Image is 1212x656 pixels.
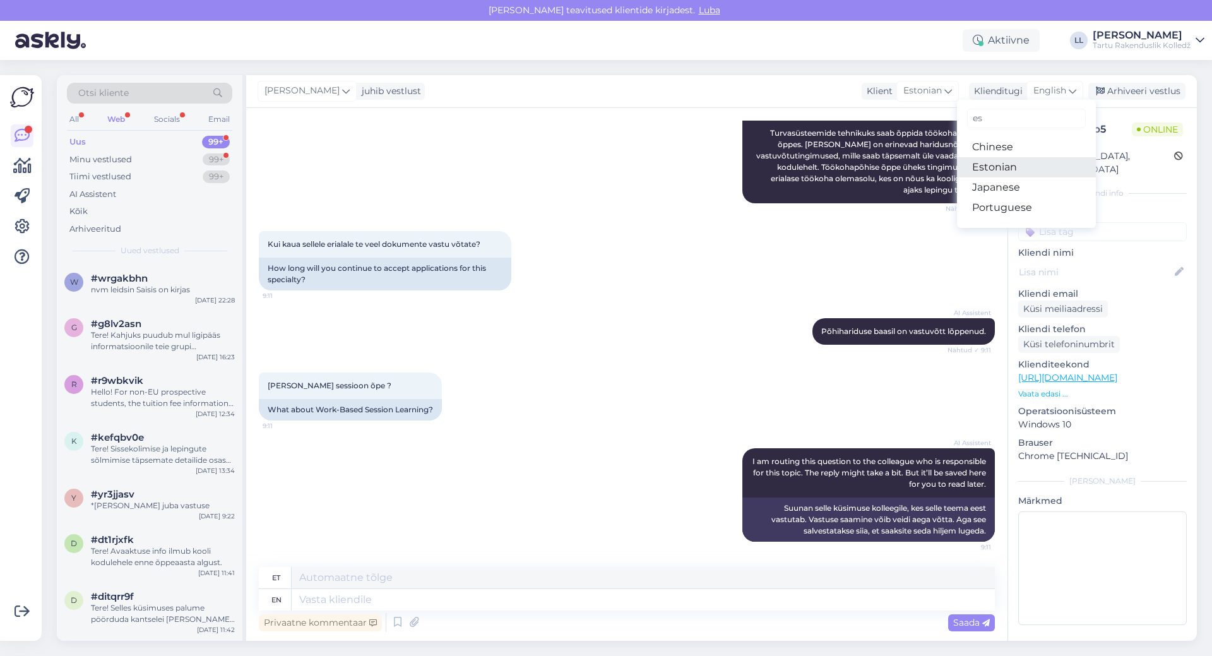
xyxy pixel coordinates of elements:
[91,386,235,409] div: Hello! For non-EU prospective students, the tuition fee information can be complex and depends on...
[263,291,310,301] span: 9:11
[1070,32,1088,49] div: LL
[957,157,1096,177] a: Estonian
[1018,494,1187,508] p: Märkmed
[69,188,116,201] div: AI Assistent
[264,84,340,98] span: [PERSON_NAME]
[271,589,282,611] div: en
[91,591,134,602] span: #ditqrr9f
[91,489,134,500] span: #yr3jjasv
[357,85,421,98] div: juhib vestlust
[203,170,230,183] div: 99+
[1018,418,1187,431] p: Windows 10
[1018,405,1187,418] p: Operatsioonisüsteem
[1132,122,1183,136] span: Online
[121,245,179,256] span: Uued vestlused
[944,438,991,448] span: AI Assistent
[821,326,986,336] span: Põhihariduse baasil on vastuvõtt lõppenud.
[259,258,511,290] div: How long will you continue to accept applications for this specialty?
[91,432,144,443] span: #kefqbv0e
[1018,372,1117,383] a: [URL][DOMAIN_NAME]
[957,198,1096,218] a: Portuguese
[69,136,86,148] div: Uus
[963,29,1040,52] div: Aktiivne
[695,4,724,16] span: Luba
[69,170,131,183] div: Tiimi vestlused
[944,345,991,355] span: Nähtud ✓ 9:11
[957,177,1096,198] a: Japanese
[862,85,893,98] div: Klient
[1033,84,1066,98] span: English
[742,498,995,542] div: Suunan selle küsimuse kolleegile, kes selle teema eest vastutab. Vastuse saamine võib veidi aega ...
[1018,358,1187,371] p: Klienditeekond
[944,308,991,318] span: AI Assistent
[1018,436,1187,450] p: Brauser
[1018,475,1187,487] div: [PERSON_NAME]
[91,534,134,546] span: #dt1rjxfk
[903,84,942,98] span: Estonian
[91,273,148,284] span: #wrgakbhn
[71,493,76,503] span: y
[1018,188,1187,199] div: Kliendi info
[71,539,77,548] span: d
[206,111,232,128] div: Email
[105,111,128,128] div: Web
[944,542,991,552] span: 9:11
[69,223,121,236] div: Arhiveeritud
[967,109,1086,128] input: Kirjuta, millist tag'i otsid
[1018,323,1187,336] p: Kliendi telefon
[263,421,310,431] span: 9:11
[1093,30,1191,40] div: [PERSON_NAME]
[195,295,235,305] div: [DATE] 22:28
[69,153,132,166] div: Minu vestlused
[752,456,988,489] span: I am routing this question to the colleague who is responsible for this topic. The reply might ta...
[197,625,235,635] div: [DATE] 11:42
[67,111,81,128] div: All
[91,500,235,511] div: *[PERSON_NAME] juba vastuse
[91,330,235,352] div: Tere! Kahjuks puudub mul ligipääs informatsioonile teie grupi määramise kohta. Palun võtke ühendu...
[1022,150,1174,176] div: [GEOGRAPHIC_DATA], [GEOGRAPHIC_DATA]
[203,153,230,166] div: 99+
[944,204,991,213] span: Nähtud ✓ 9:10
[957,137,1096,157] a: Chinese
[199,511,235,521] div: [DATE] 9:22
[1018,222,1187,241] input: Lisa tag
[91,546,235,568] div: Tere! Avaaktuse info ilmub kooli kodulehele enne õppeaasta algust.
[1088,83,1185,100] div: Arhiveeri vestlus
[71,379,77,389] span: r
[10,85,34,109] img: Askly Logo
[259,614,382,631] div: Privaatne kommentaar
[198,568,235,578] div: [DATE] 11:41
[91,318,141,330] span: #g8lv2asn
[969,85,1023,98] div: Klienditugi
[1018,287,1187,301] p: Kliendi email
[91,284,235,295] div: nvm leidsin Saisis on kirjas
[196,409,235,419] div: [DATE] 12:34
[151,111,182,128] div: Socials
[91,443,235,466] div: Tere! Sissekolimise ja lepingute sõlmimise täpsemate detailide osas palun pöörduge otse õpilaskod...
[91,602,235,625] div: Tere! Selles küsimuses palume pöörduda kantselei [PERSON_NAME]: [PERSON_NAME]. Kontaktandmed on j...
[196,466,235,475] div: [DATE] 13:34
[1093,30,1204,51] a: [PERSON_NAME]Tartu Rakenduslik Kolledž
[1093,40,1191,51] div: Tartu Rakenduslik Kolledž
[71,436,77,446] span: k
[69,205,88,218] div: Kõik
[1018,336,1120,353] div: Küsi telefoninumbrit
[71,595,77,605] span: d
[202,136,230,148] div: 99+
[953,617,990,628] span: Saada
[1019,265,1172,279] input: Lisa nimi
[78,86,129,100] span: Otsi kliente
[1018,301,1108,318] div: Küsi meiliaadressi
[71,323,77,332] span: g
[272,567,280,588] div: et
[268,381,391,390] span: [PERSON_NAME] sessioon õpe ?
[1018,206,1187,220] p: Kliendi tag'id
[1018,388,1187,400] p: Vaata edasi ...
[196,352,235,362] div: [DATE] 16:23
[91,375,143,386] span: #r9wbkvik
[259,399,442,420] div: What about Work-Based Session Learning?
[1018,246,1187,259] p: Kliendi nimi
[268,239,480,249] span: Kui kaua sellele erialale te veel dokumente vastu võtate?
[1018,450,1187,463] p: Chrome [TECHNICAL_ID]
[70,277,78,287] span: w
